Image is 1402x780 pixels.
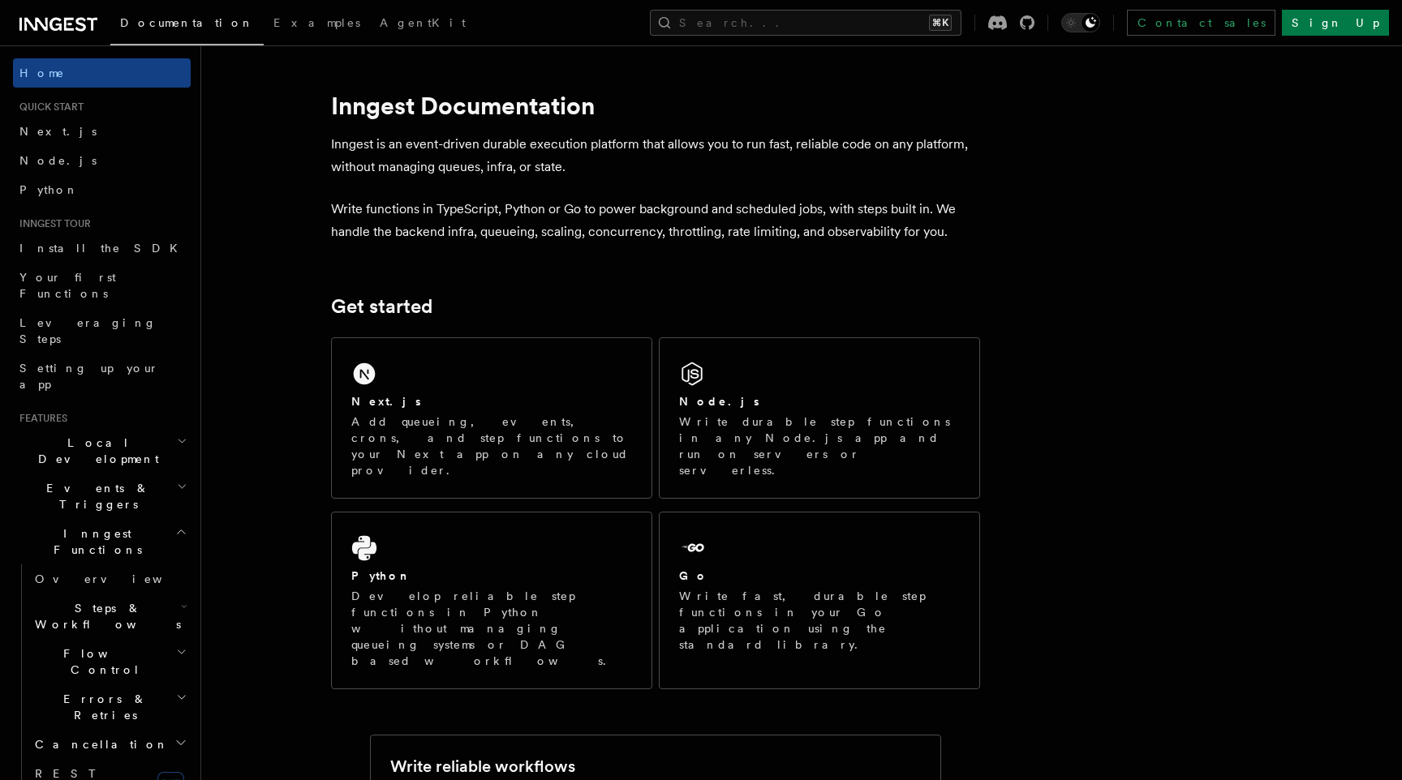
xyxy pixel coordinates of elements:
[13,519,191,564] button: Inngest Functions
[28,639,191,684] button: Flow Control
[659,512,980,689] a: GoWrite fast, durable step functions in your Go application using the standard library.
[331,91,980,120] h1: Inngest Documentation
[13,263,191,308] a: Your first Functions
[679,414,960,478] p: Write durable step functions in any Node.js app and run on servers or serverless.
[13,354,191,399] a: Setting up your app
[19,271,116,300] span: Your first Functions
[13,480,177,512] span: Events & Triggers
[28,645,176,678] span: Flow Control
[13,58,191,88] a: Home
[679,568,708,584] h2: Go
[19,316,157,345] span: Leveraging Steps
[351,588,632,669] p: Develop reliable step functions in Python without managing queueing systems or DAG based workflows.
[28,600,181,632] span: Steps & Workflows
[351,568,411,584] h2: Python
[1127,10,1275,36] a: Contact sales
[351,414,632,478] p: Add queueing, events, crons, and step functions to your Next app on any cloud provider.
[13,412,67,425] span: Features
[28,730,191,759] button: Cancellation
[13,175,191,204] a: Python
[679,588,960,653] p: Write fast, durable step functions in your Go application using the standard library.
[28,594,191,639] button: Steps & Workflows
[28,564,191,594] a: Overview
[331,198,980,243] p: Write functions in TypeScript, Python or Go to power background and scheduled jobs, with steps bu...
[13,435,177,467] span: Local Development
[331,337,652,499] a: Next.jsAdd queueing, events, crons, and step functions to your Next app on any cloud provider.
[13,308,191,354] a: Leveraging Steps
[13,117,191,146] a: Next.js
[331,512,652,689] a: PythonDevelop reliable step functions in Python without managing queueing systems or DAG based wo...
[19,125,97,138] span: Next.js
[264,5,370,44] a: Examples
[28,736,169,752] span: Cancellation
[13,428,191,474] button: Local Development
[1061,13,1100,32] button: Toggle dark mode
[110,5,264,45] a: Documentation
[19,154,97,167] span: Node.js
[929,15,952,31] kbd: ⌘K
[679,393,759,409] h2: Node.js
[19,362,159,391] span: Setting up your app
[28,684,191,730] button: Errors & Retries
[35,572,202,585] span: Overview
[390,755,575,778] h2: Write reliable workflows
[13,525,175,558] span: Inngest Functions
[351,393,421,409] h2: Next.js
[13,474,191,519] button: Events & Triggers
[13,146,191,175] a: Node.js
[331,133,980,178] p: Inngest is an event-driven durable execution platform that allows you to run fast, reliable code ...
[13,217,91,230] span: Inngest tour
[19,183,79,196] span: Python
[120,16,254,29] span: Documentation
[13,101,84,114] span: Quick start
[13,234,191,263] a: Install the SDK
[331,295,432,318] a: Get started
[19,242,187,255] span: Install the SDK
[380,16,466,29] span: AgentKit
[19,65,65,81] span: Home
[370,5,475,44] a: AgentKit
[1282,10,1389,36] a: Sign Up
[659,337,980,499] a: Node.jsWrite durable step functions in any Node.js app and run on servers or serverless.
[273,16,360,29] span: Examples
[28,691,176,723] span: Errors & Retries
[650,10,961,36] button: Search...⌘K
